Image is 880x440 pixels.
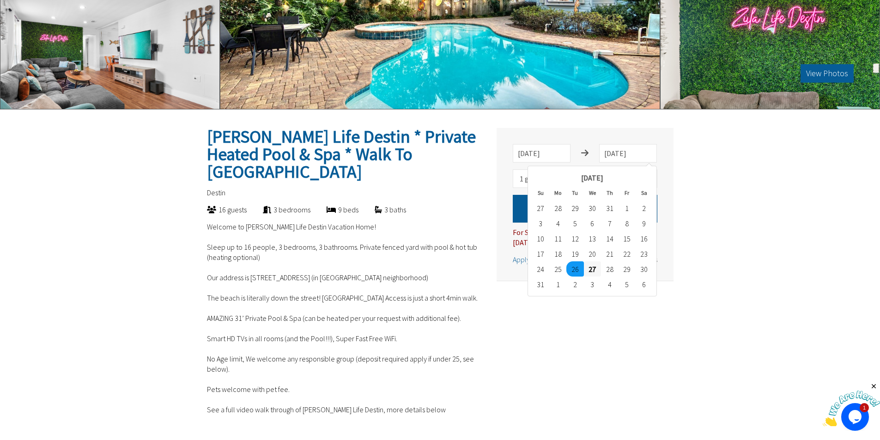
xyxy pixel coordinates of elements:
[623,255,657,264] span: Clear dates
[549,185,566,200] th: Mo
[599,144,657,163] input: Check-out
[584,185,601,200] th: We
[601,246,618,261] td: 21
[513,223,657,247] div: For Spring Break & Summer 2025 Choose [DATE] to [DATE] to see pricing
[207,188,225,197] span: Destin
[191,205,247,215] div: 16 guests
[601,261,618,277] td: 28
[601,231,618,246] td: 14
[566,185,583,200] th: Tu
[513,195,657,223] button: Check Prices
[532,200,549,216] td: 27
[601,277,618,292] td: 4
[584,231,601,246] td: 13
[566,261,583,277] td: 26
[635,185,652,200] th: Sa
[549,216,566,231] td: 4
[549,261,566,277] td: 25
[513,144,570,163] input: Check-in
[532,277,549,292] td: 31
[247,205,310,215] div: 3 bedrooms
[635,216,652,231] td: 9
[566,231,583,246] td: 12
[601,216,618,231] td: 7
[532,185,549,200] th: Su
[584,246,601,261] td: 20
[635,231,652,246] td: 16
[618,216,635,231] td: 8
[513,255,570,264] span: Apply Promo Code
[823,382,880,426] iframe: chat widget
[532,216,549,231] td: 3
[549,277,566,292] td: 1
[207,128,480,181] h2: [PERSON_NAME] Life Destin * Private Heated Pool & Spa * Walk To [GEOGRAPHIC_DATA]
[566,277,583,292] td: 2
[532,246,549,261] td: 17
[601,200,618,216] td: 31
[618,185,635,200] th: Fr
[584,261,601,277] td: 27
[549,200,566,216] td: 28
[584,277,601,292] td: 3
[584,216,601,231] td: 6
[601,185,618,200] th: Th
[549,231,566,246] td: 11
[635,200,652,216] td: 2
[584,200,601,216] td: 30
[532,231,549,246] td: 10
[618,200,635,216] td: 1
[566,246,583,261] td: 19
[635,246,652,261] td: 23
[801,64,854,83] button: View Photos
[532,261,549,277] td: 24
[635,277,652,292] td: 6
[618,277,635,292] td: 5
[549,170,635,185] th: [DATE]
[635,261,652,277] td: 30
[358,205,406,215] div: 3 baths
[566,216,583,231] td: 5
[618,246,635,261] td: 22
[310,205,358,215] div: 9 beds
[566,200,583,216] td: 29
[618,261,635,277] td: 29
[618,231,635,246] td: 15
[549,246,566,261] td: 18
